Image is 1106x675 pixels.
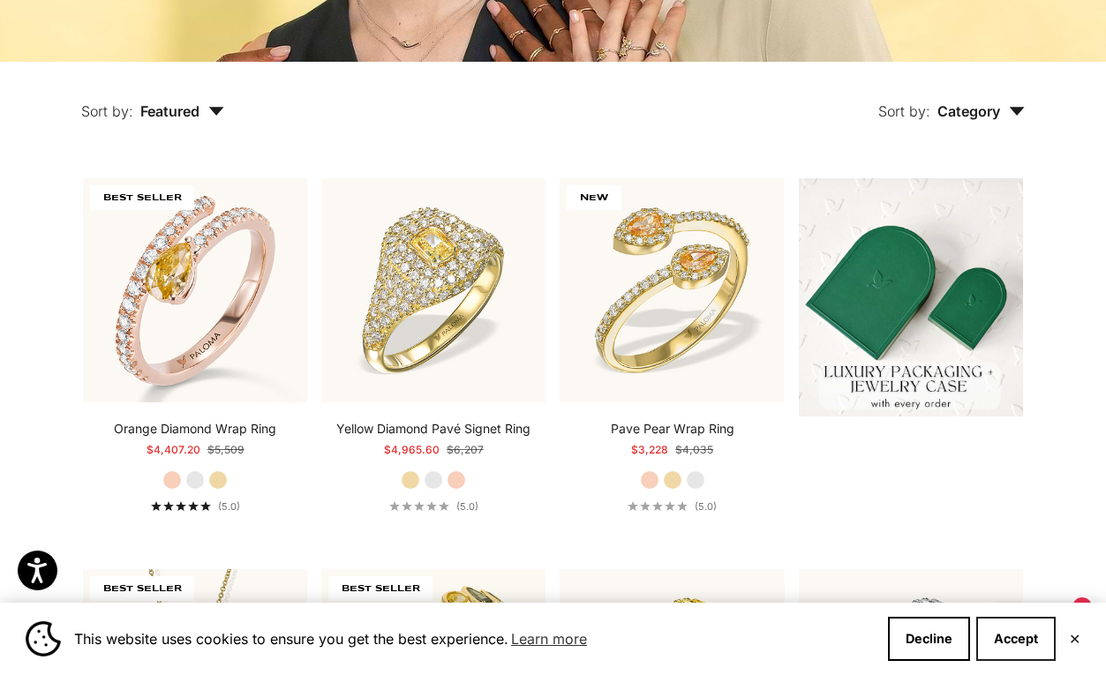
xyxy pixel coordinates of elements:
[218,500,240,513] span: (5.0)
[508,626,590,652] a: Learn more
[114,420,276,438] a: Orange Diamond Wrap Ring
[628,501,688,511] div: 5.0 out of 5.0 stars
[321,178,545,402] img: #YellowGold
[838,62,1065,136] button: Sort by: Category
[321,178,545,402] a: #YellowGold #WhiteGold #RoseGold
[937,102,1025,120] span: Category
[151,500,240,513] a: 5.0 out of 5.0 stars(5.0)
[628,500,717,513] a: 5.0 out of 5.0 stars(5.0)
[447,441,484,459] compare-at-price: $6,207
[41,62,265,136] button: Sort by: Featured
[90,185,194,210] span: BEST SELLER
[389,501,449,511] div: 5.0 out of 5.0 stars
[695,500,717,513] span: (5.0)
[81,102,133,120] span: Sort by:
[976,617,1056,661] button: Accept
[336,420,530,438] a: Yellow Diamond Pavé Signet Ring
[389,500,478,513] a: 5.0 out of 5.0 stars(5.0)
[207,441,245,459] compare-at-price: $5,509
[151,501,211,511] div: 5.0 out of 5.0 stars
[140,102,224,120] span: Featured
[631,441,668,459] sale-price: $3,228
[74,626,874,652] span: This website uses cookies to ensure you get the best experience.
[90,576,194,601] span: BEST SELLER
[888,617,970,661] button: Decline
[878,102,930,120] span: Sort by:
[567,185,621,210] span: NEW
[675,441,713,459] compare-at-price: $4,035
[1069,634,1080,644] button: Close
[560,178,784,402] img: #YellowGold
[456,500,478,513] span: (5.0)
[26,621,61,656] img: Cookie banner
[328,576,433,601] span: BEST SELLER
[384,441,440,459] sale-price: $4,965.60
[147,441,200,459] sale-price: $4,407.20
[83,178,307,402] img: #RoseGold
[611,420,734,438] a: Pave Pear Wrap Ring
